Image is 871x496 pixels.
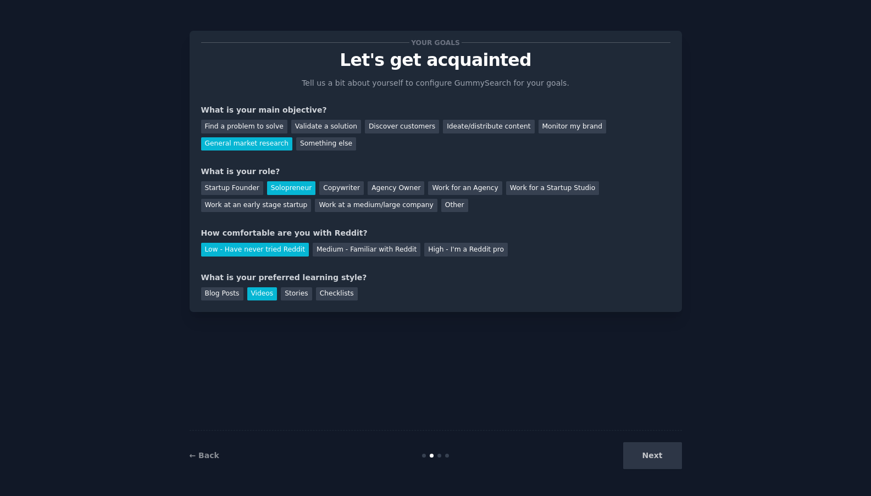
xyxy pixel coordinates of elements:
div: Startup Founder [201,181,263,195]
div: Videos [247,287,278,301]
p: Let's get acquainted [201,51,670,70]
div: Work for an Agency [428,181,502,195]
a: ← Back [190,451,219,460]
div: Checklists [316,287,358,301]
div: Monitor my brand [539,120,606,133]
div: Ideate/distribute content [443,120,534,133]
div: Low - Have never tried Reddit [201,243,309,257]
div: How comfortable are you with Reddit? [201,227,670,239]
div: High - I'm a Reddit pro [424,243,508,257]
div: Solopreneur [267,181,315,195]
div: Stories [281,287,312,301]
div: Copywriter [319,181,364,195]
div: Agency Owner [368,181,424,195]
span: Your goals [409,37,462,48]
div: Work at an early stage startup [201,199,312,213]
div: What is your main objective? [201,104,670,116]
div: Medium - Familiar with Reddit [313,243,420,257]
div: Other [441,199,468,213]
div: General market research [201,137,293,151]
div: Find a problem to solve [201,120,287,133]
div: What is your preferred learning style? [201,272,670,283]
div: Work for a Startup Studio [506,181,599,195]
p: Tell us a bit about yourself to configure GummySearch for your goals. [297,77,574,89]
div: Something else [296,137,356,151]
div: Discover customers [365,120,439,133]
div: Work at a medium/large company [315,199,437,213]
div: Validate a solution [291,120,361,133]
div: What is your role? [201,166,670,177]
div: Blog Posts [201,287,243,301]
